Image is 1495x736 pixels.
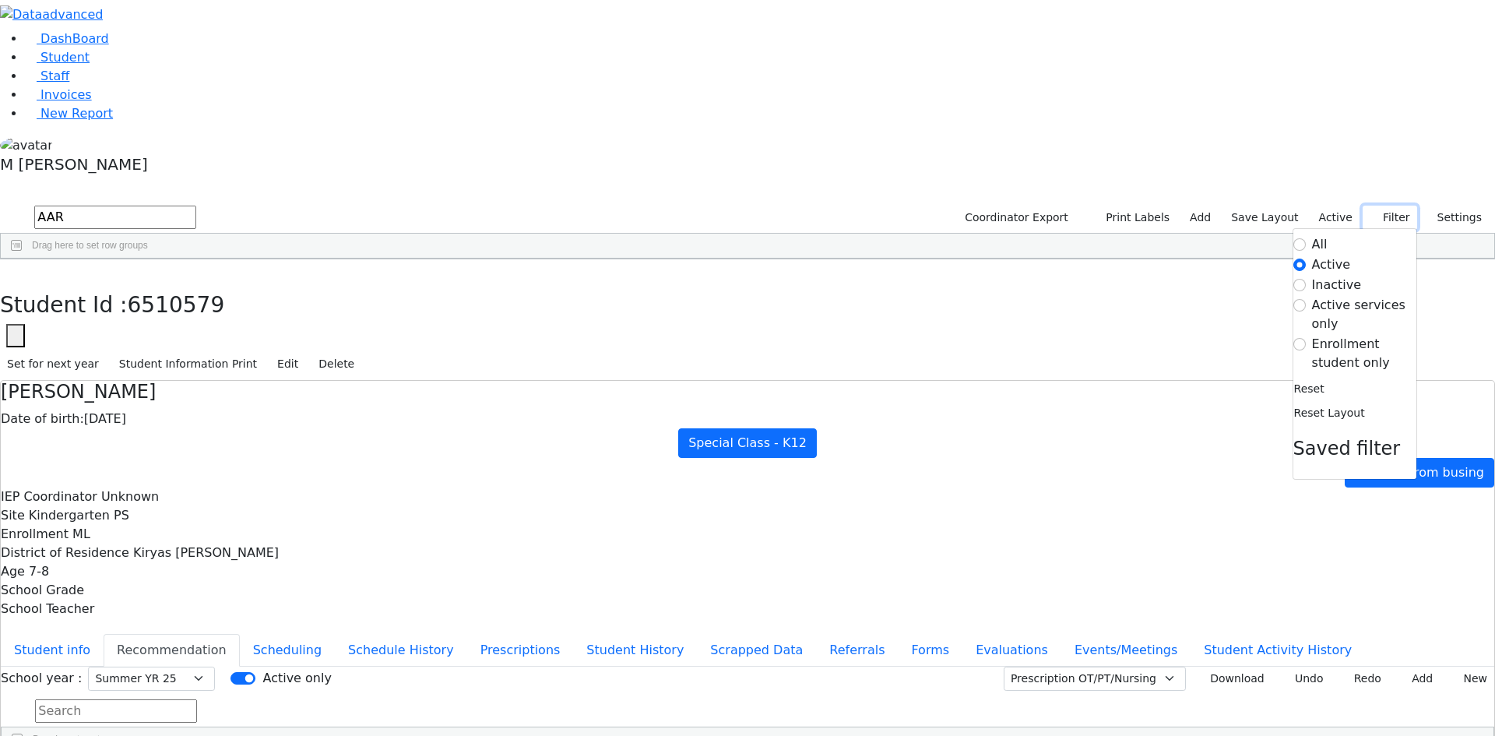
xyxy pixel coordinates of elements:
[25,87,92,102] a: Invoices
[1312,296,1416,333] label: Active services only
[262,669,331,688] label: Active only
[1,488,97,506] label: IEP Coordinator
[1191,634,1365,667] button: Student Activity History
[335,634,467,667] button: Schedule History
[133,545,279,560] span: Kiryas [PERSON_NAME]
[40,87,92,102] span: Invoices
[35,699,197,723] input: Search
[1278,667,1331,691] button: Undo
[1312,276,1362,294] label: Inactive
[1293,238,1306,251] input: All
[678,428,817,458] a: Special Class - K12
[1,562,25,581] label: Age
[29,508,129,523] span: Kindergarten PS
[1,669,82,688] label: School year :
[112,352,264,376] button: Student Information Print
[1293,259,1306,271] input: Active
[128,292,225,318] span: 6510579
[25,31,109,46] a: DashBoard
[32,240,148,251] span: Drag here to set row groups
[1224,206,1305,230] button: Save Layout
[962,634,1061,667] button: Evaluations
[34,206,196,229] input: Search
[40,50,90,65] span: Student
[240,634,335,667] button: Scheduling
[1355,465,1484,480] span: Remove from busing
[29,564,49,579] span: 7-8
[1363,206,1417,230] button: Filter
[1,410,1494,428] div: [DATE]
[1293,438,1401,460] span: Saved filter
[270,352,305,376] button: Edit
[955,206,1075,230] button: Coordinator Export
[1312,206,1360,230] label: Active
[467,634,574,667] button: Prescriptions
[1061,634,1191,667] button: Events/Meetings
[1293,377,1325,401] button: Reset
[1183,206,1218,230] a: Add
[1293,299,1306,312] input: Active services only
[1,410,84,428] label: Date of birth:
[898,634,962,667] button: Forms
[1293,279,1306,291] input: Inactive
[573,634,697,667] button: Student History
[1395,667,1440,691] button: Add
[1312,335,1416,372] label: Enrollment student only
[697,634,816,667] button: Scrapped Data
[1293,401,1366,425] button: Reset Layout
[1345,458,1494,488] a: Remove from busing
[1293,338,1306,350] input: Enrollment student only
[25,106,113,121] a: New Report
[311,352,361,376] button: Delete
[40,31,109,46] span: DashBoard
[1446,667,1494,691] button: New
[1312,235,1328,254] label: All
[40,106,113,121] span: New Report
[1,544,129,562] label: District of Residence
[1,525,69,544] label: Enrollment
[1417,206,1489,230] button: Settings
[1192,667,1272,691] button: Download
[816,634,898,667] button: Referrals
[101,489,159,504] span: Unknown
[40,69,69,83] span: Staff
[1088,206,1177,230] button: Print Labels
[1,381,1494,403] h4: [PERSON_NAME]
[25,69,69,83] a: Staff
[72,526,90,541] span: ML
[25,50,90,65] a: Student
[1,506,25,525] label: Site
[1,581,84,600] label: School Grade
[1337,667,1388,691] button: Redo
[1312,255,1351,274] label: Active
[104,634,240,667] button: Recommendation
[1,634,104,667] button: Student info
[1293,228,1417,480] div: Settings
[1,600,94,618] label: School Teacher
